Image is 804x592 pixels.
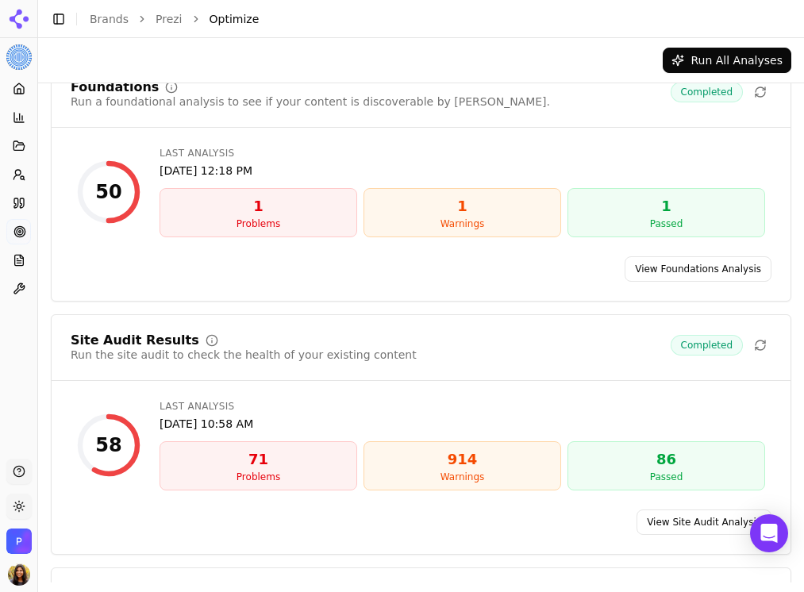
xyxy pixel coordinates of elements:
div: Foundations [71,81,159,94]
a: Prezi [156,11,183,27]
div: Passed [575,471,758,483]
div: Site Audit Results [71,334,199,347]
div: Run the site audit to check the health of your existing content [71,347,417,363]
div: [DATE] 10:58 AM [160,416,765,432]
div: Problems [167,471,350,483]
nav: breadcrumb [90,11,760,27]
img: Prezi [6,44,32,70]
img: Naba Ahmed [8,563,30,586]
a: Brands [90,13,129,25]
div: Run a foundational analysis to see if your content is discoverable by [PERSON_NAME]. [71,94,550,110]
div: Last Analysis [160,400,765,413]
div: Open Intercom Messenger [750,514,788,552]
div: [DATE] 12:18 PM [160,163,765,179]
a: View Foundations Analysis [625,256,771,282]
button: Open user button [8,563,30,586]
span: Completed [671,82,743,102]
img: Prezi [6,529,32,554]
a: View Site Audit Analysis [637,509,771,535]
div: Problems [167,217,350,230]
button: Open organization switcher [6,529,32,554]
div: 50 [95,179,121,205]
button: Current brand: Prezi [6,44,32,70]
div: Warnings [371,217,554,230]
div: 86 [575,448,758,471]
div: 914 [371,448,554,471]
div: Warnings [371,471,554,483]
div: 1 [167,195,350,217]
button: Run All Analyses [663,48,791,73]
span: Completed [671,335,743,356]
div: Last Analysis [160,147,765,160]
div: 58 [95,432,121,458]
span: Optimize [210,11,260,27]
div: 71 [167,448,350,471]
div: Passed [575,217,758,230]
div: 1 [371,195,554,217]
div: 1 [575,195,758,217]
